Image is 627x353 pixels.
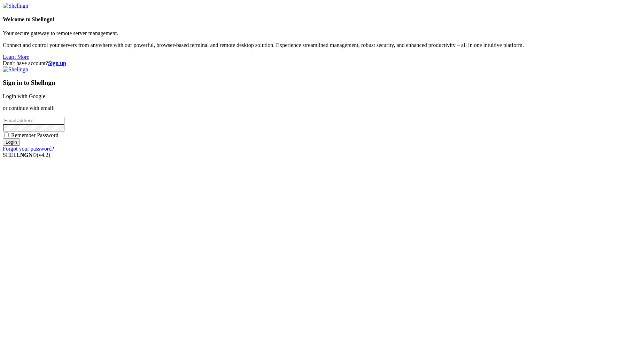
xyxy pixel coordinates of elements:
div: Don't have account? [3,60,624,66]
a: Forgot your password? [3,146,54,152]
img: Shellngn [3,66,28,73]
p: Your secure gateway to remote server management. [3,30,624,37]
h3: Sign in to Shellngn [3,79,624,87]
h4: Welcome to Shellngn! [3,16,624,23]
input: Email address [3,117,64,124]
input: Login [3,138,20,146]
a: Sign up [48,60,66,66]
a: Login with Google [3,93,45,99]
input: Remember Password [4,133,9,137]
img: Shellngn [3,3,28,9]
span: 4.2.0 [37,152,51,158]
span: Remember Password [11,132,59,138]
span: SHELL © [3,152,50,158]
p: or continue with email: [3,105,624,111]
a: Learn More [3,54,29,60]
b: NGN [20,152,33,158]
p: Connect and control your servers from anywhere with our powerful, browser-based terminal and remo... [3,42,624,48]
